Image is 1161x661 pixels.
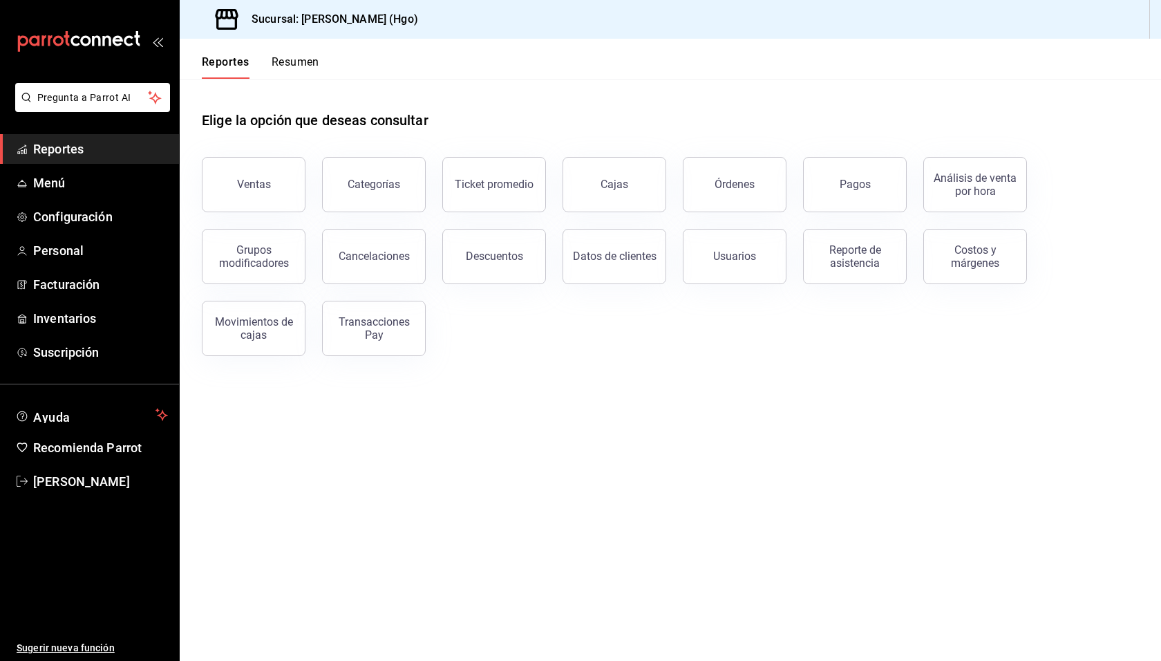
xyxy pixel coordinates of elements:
[601,178,628,191] div: Cajas
[348,178,400,191] div: Categorías
[33,174,168,192] span: Menú
[37,91,149,105] span: Pregunta a Parrot AI
[15,83,170,112] button: Pregunta a Parrot AI
[33,309,168,328] span: Inventarios
[339,250,410,263] div: Cancelaciones
[455,178,534,191] div: Ticket promedio
[683,229,786,284] button: Usuarios
[442,157,546,212] button: Ticket promedio
[803,157,907,212] button: Pagos
[33,275,168,294] span: Facturación
[683,157,786,212] button: Órdenes
[33,207,168,226] span: Configuración
[10,100,170,115] a: Pregunta a Parrot AI
[573,250,657,263] div: Datos de clientes
[33,472,168,491] span: [PERSON_NAME]
[442,229,546,284] button: Descuentos
[211,315,296,342] div: Movimientos de cajas
[33,140,168,158] span: Reportes
[812,243,898,270] div: Reporte de asistencia
[715,178,755,191] div: Órdenes
[803,229,907,284] button: Reporte de asistencia
[152,36,163,47] button: open_drawer_menu
[202,229,305,284] button: Grupos modificadores
[923,229,1027,284] button: Costos y márgenes
[923,157,1027,212] button: Análisis de venta por hora
[33,241,168,260] span: Personal
[17,641,168,655] span: Sugerir nueva función
[240,11,418,28] h3: Sucursal: [PERSON_NAME] (Hgo)
[466,250,523,263] div: Descuentos
[713,250,756,263] div: Usuarios
[33,407,150,423] span: Ayuda
[272,55,319,79] button: Resumen
[563,229,666,284] button: Datos de clientes
[322,157,426,212] button: Categorías
[237,178,271,191] div: Ventas
[840,178,871,191] div: Pagos
[202,301,305,356] button: Movimientos de cajas
[932,243,1018,270] div: Costos y márgenes
[33,438,168,457] span: Recomienda Parrot
[932,171,1018,198] div: Análisis de venta por hora
[563,157,666,212] button: Cajas
[202,157,305,212] button: Ventas
[211,243,296,270] div: Grupos modificadores
[322,301,426,356] button: Transacciones Pay
[202,55,249,79] button: Reportes
[331,315,417,342] div: Transacciones Pay
[322,229,426,284] button: Cancelaciones
[33,343,168,362] span: Suscripción
[202,110,428,131] h1: Elige la opción que deseas consultar
[202,55,319,79] div: navigation tabs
